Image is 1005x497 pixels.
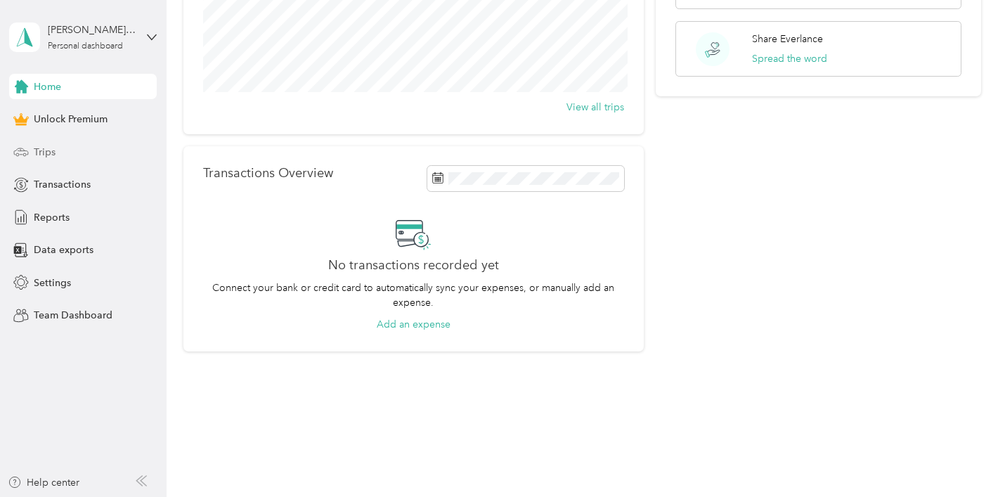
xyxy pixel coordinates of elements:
h2: No transactions recorded yet [328,258,499,273]
button: Add an expense [377,317,450,332]
span: Data exports [34,243,93,257]
span: Transactions [34,177,91,192]
span: Trips [34,145,56,160]
button: Spread the word [752,51,827,66]
span: Home [34,79,61,94]
span: Team Dashboard [34,308,112,323]
div: [PERSON_NAME][EMAIL_ADDRESS][DOMAIN_NAME] [48,22,136,37]
div: Personal dashboard [48,42,123,51]
p: Connect your bank or credit card to automatically sync your expenses, or manually add an expense. [203,280,623,310]
p: Share Everlance [752,32,823,46]
p: Transactions Overview [203,166,333,181]
button: View all trips [566,100,624,115]
button: Help center [8,475,79,490]
span: Reports [34,210,70,225]
span: Unlock Premium [34,112,108,127]
span: Settings [34,276,71,290]
iframe: Everlance-gr Chat Button Frame [926,418,1005,497]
